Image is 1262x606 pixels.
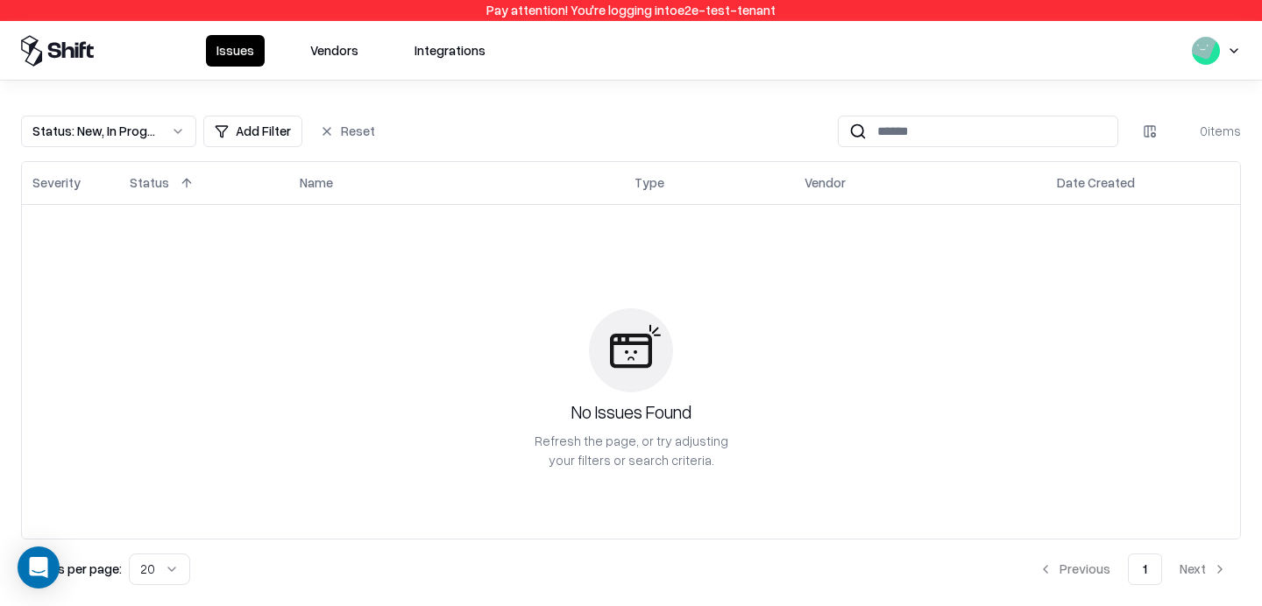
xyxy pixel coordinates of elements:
[635,173,664,192] div: Type
[206,35,265,67] button: Issues
[203,116,302,147] button: Add Filter
[32,173,81,192] div: Severity
[300,173,333,192] div: Name
[1057,173,1135,192] div: Date Created
[1128,553,1162,585] button: 1
[300,35,369,67] button: Vendors
[533,432,729,469] div: Refresh the page, or try adjusting your filters or search criteria.
[1024,553,1241,585] nav: pagination
[309,116,386,147] button: Reset
[1171,122,1241,140] div: 0 items
[404,35,496,67] button: Integrations
[130,173,169,192] div: Status
[32,122,157,140] div: Status : New, In Progress
[18,546,60,588] div: Open Intercom Messenger
[21,560,122,578] p: Results per page:
[805,173,846,192] div: Vendor
[571,399,691,425] div: No Issues Found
